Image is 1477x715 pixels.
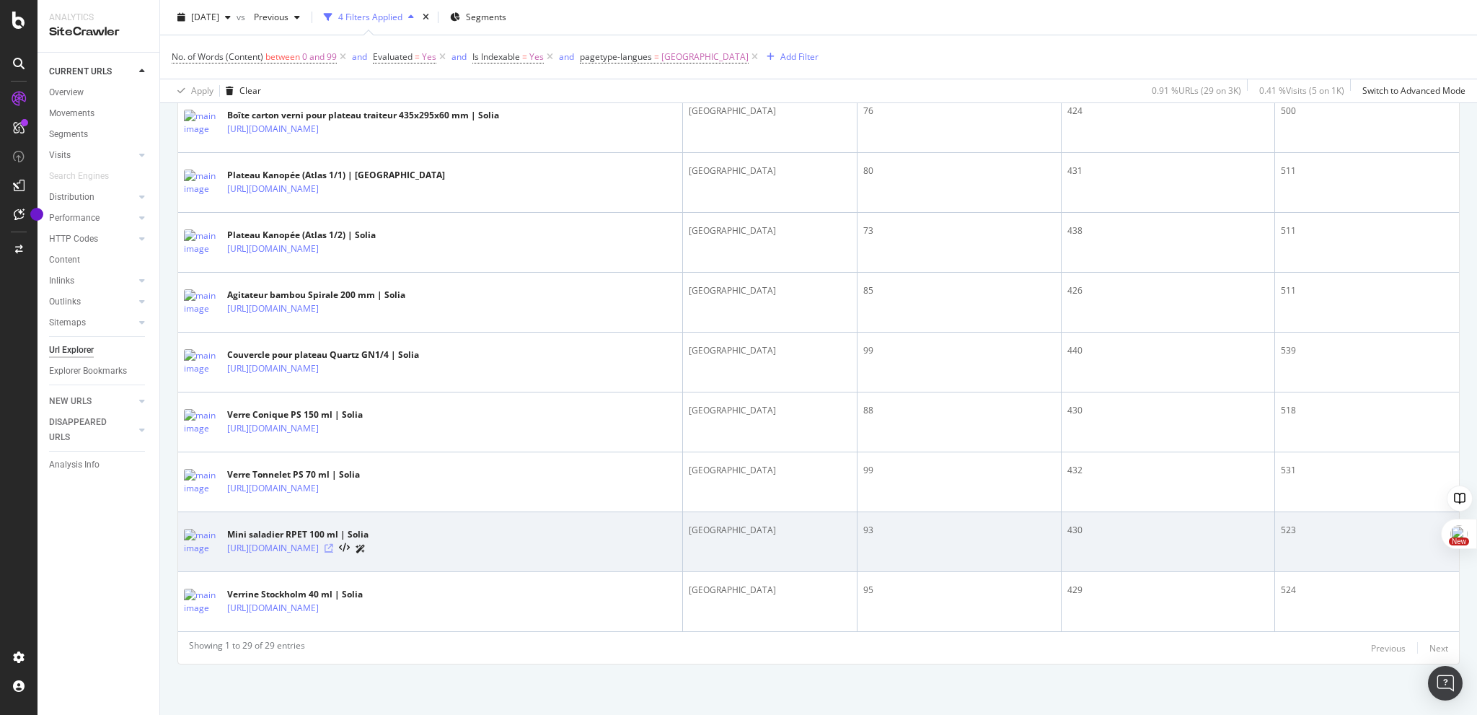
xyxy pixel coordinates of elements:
[1281,464,1453,477] div: 531
[239,84,261,97] div: Clear
[318,6,420,29] button: 4 Filters Applied
[1067,165,1269,177] div: 431
[38,38,163,49] div: Domaine: [DOMAIN_NAME]
[184,469,220,495] img: main image
[23,38,35,49] img: website_grey.svg
[780,51,819,63] div: Add Filter
[49,415,135,445] a: DISAPPEARED URLS
[1067,284,1269,297] div: 426
[49,253,149,268] a: Content
[220,79,261,102] button: Clear
[1281,284,1453,297] div: 511
[49,64,135,79] a: CURRENT URLS
[227,122,319,136] a: [URL][DOMAIN_NAME]
[863,224,1055,237] div: 73
[559,50,574,63] button: and
[49,211,100,226] div: Performance
[529,47,544,67] span: Yes
[49,169,109,184] div: Search Engines
[227,408,366,421] div: Verre Conique PS 150 ml | Solia
[49,273,74,289] div: Inlinks
[689,404,851,417] div: [GEOGRAPHIC_DATA]
[49,85,149,100] a: Overview
[654,51,659,63] span: =
[689,524,851,537] div: [GEOGRAPHIC_DATA]
[49,415,122,445] div: DISAPPEARED URLS
[184,409,220,435] img: main image
[1281,165,1453,177] div: 511
[689,224,851,237] div: [GEOGRAPHIC_DATA]
[227,302,319,316] a: [URL][DOMAIN_NAME]
[49,85,84,100] div: Overview
[227,588,366,601] div: Verrine Stockholm 40 ml | Solia
[49,190,135,205] a: Distribution
[49,315,86,330] div: Sitemaps
[49,273,135,289] a: Inlinks
[248,6,306,29] button: Previous
[166,84,177,95] img: tab_keywords_by_traffic_grey.svg
[356,541,366,556] a: AI Url Details
[49,232,98,247] div: HTTP Codes
[184,229,220,255] img: main image
[172,51,263,63] span: No. of Words (Content)
[1067,344,1269,357] div: 440
[863,404,1055,417] div: 88
[227,109,499,122] div: Boîte carton verni pour plateau traiteur 435x295x60 mm | Solia
[184,170,220,196] img: main image
[1281,344,1453,357] div: 539
[184,589,220,615] img: main image
[1281,524,1453,537] div: 523
[863,584,1055,597] div: 95
[325,544,333,553] a: Visit Online Page
[49,343,94,358] div: Url Explorer
[49,211,135,226] a: Performance
[49,24,148,40] div: SiteCrawler
[339,543,350,553] button: View HTML Source
[422,47,436,67] span: Yes
[184,349,220,375] img: main image
[1428,666,1463,701] div: Open Intercom Messenger
[191,84,213,97] div: Apply
[23,23,35,35] img: logo_orange.svg
[49,190,94,205] div: Distribution
[191,11,219,23] span: 2025 Aug. 10th
[30,208,43,221] div: Tooltip anchor
[661,47,749,67] span: [GEOGRAPHIC_DATA]
[172,6,237,29] button: [DATE]
[189,639,305,657] div: Showing 1 to 29 of 29 entries
[49,127,149,142] a: Segments
[415,51,420,63] span: =
[1429,639,1448,657] button: Next
[49,394,92,409] div: NEW URLS
[182,85,218,95] div: Mots-clés
[1152,84,1241,97] div: 0.91 % URLs ( 29 on 3K )
[49,294,81,310] div: Outlinks
[689,584,851,597] div: [GEOGRAPHIC_DATA]
[1067,224,1269,237] div: 438
[49,364,149,379] a: Explorer Bookmarks
[689,284,851,297] div: [GEOGRAPHIC_DATA]
[1362,84,1465,97] div: Switch to Advanced Mode
[1259,84,1344,97] div: 0.41 % Visits ( 5 on 1K )
[49,253,80,268] div: Content
[227,361,319,376] a: [URL][DOMAIN_NAME]
[1067,584,1269,597] div: 429
[227,541,319,556] a: [URL][DOMAIN_NAME]
[352,50,367,63] button: and
[1067,105,1269,118] div: 424
[689,464,851,477] div: [GEOGRAPHIC_DATA]
[863,165,1055,177] div: 80
[49,232,135,247] a: HTTP Codes
[420,10,432,25] div: times
[172,79,213,102] button: Apply
[227,229,376,242] div: Plateau Kanopée (Atlas 1/2) | Solia
[863,284,1055,297] div: 85
[338,11,402,23] div: 4 Filters Applied
[49,106,149,121] a: Movements
[40,23,71,35] div: v 4.0.25
[689,165,851,177] div: [GEOGRAPHIC_DATA]
[248,11,288,23] span: Previous
[1067,404,1269,417] div: 430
